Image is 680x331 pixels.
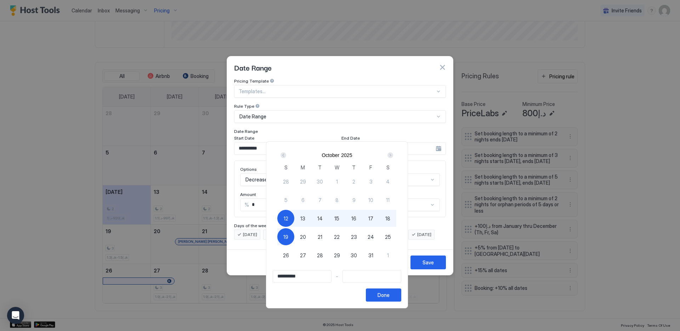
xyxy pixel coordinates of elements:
[318,233,322,241] span: 21
[294,247,311,264] button: 27
[385,151,395,159] button: Next
[368,233,374,241] span: 24
[379,173,396,190] button: 4
[277,191,294,208] button: 5
[334,215,339,222] span: 15
[301,164,305,171] span: M
[328,228,345,245] button: 22
[284,196,288,204] span: 5
[294,210,311,227] button: 13
[385,215,390,222] span: 18
[368,252,373,259] span: 31
[362,247,379,264] button: 31
[387,252,389,259] span: 1
[345,173,362,190] button: 2
[317,215,323,222] span: 14
[300,215,305,222] span: 13
[277,247,294,264] button: 26
[386,178,390,185] span: 4
[283,233,288,241] span: 19
[294,228,311,245] button: 20
[277,210,294,227] button: 12
[328,247,345,264] button: 29
[362,191,379,208] button: 10
[366,288,401,302] button: Done
[362,210,379,227] button: 17
[311,191,328,208] button: 7
[341,152,352,158] button: 2025
[351,215,356,222] span: 16
[284,164,288,171] span: S
[345,247,362,264] button: 30
[277,228,294,245] button: 19
[335,164,339,171] span: W
[300,252,306,259] span: 27
[352,164,356,171] span: T
[311,210,328,227] button: 14
[318,196,322,204] span: 7
[317,252,323,259] span: 28
[362,228,379,245] button: 24
[386,164,390,171] span: S
[328,173,345,190] button: 1
[284,215,288,222] span: 12
[311,247,328,264] button: 28
[345,210,362,227] button: 16
[311,228,328,245] button: 21
[379,228,396,245] button: 25
[279,151,289,159] button: Prev
[328,210,345,227] button: 15
[336,178,338,185] span: 1
[318,164,322,171] span: T
[301,196,305,204] span: 6
[345,191,362,208] button: 9
[351,233,357,241] span: 23
[335,196,339,204] span: 8
[273,270,331,282] input: Input Field
[7,307,24,324] div: Open Intercom Messenger
[369,178,373,185] span: 3
[368,215,373,222] span: 17
[352,178,355,185] span: 2
[283,178,289,185] span: 28
[386,196,390,204] span: 11
[343,270,401,282] input: Input Field
[277,173,294,190] button: 28
[352,196,356,204] span: 9
[334,252,340,259] span: 29
[379,210,396,227] button: 18
[336,273,338,280] span: -
[378,291,390,299] div: Done
[294,173,311,190] button: 29
[351,252,357,259] span: 30
[300,178,306,185] span: 29
[300,233,306,241] span: 20
[369,164,372,171] span: F
[334,233,340,241] span: 22
[379,191,396,208] button: 11
[368,196,373,204] span: 10
[317,178,323,185] span: 30
[328,191,345,208] button: 8
[283,252,289,259] span: 26
[345,228,362,245] button: 23
[362,173,379,190] button: 3
[294,191,311,208] button: 6
[385,233,391,241] span: 25
[311,173,328,190] button: 30
[379,247,396,264] button: 1
[322,152,339,158] button: October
